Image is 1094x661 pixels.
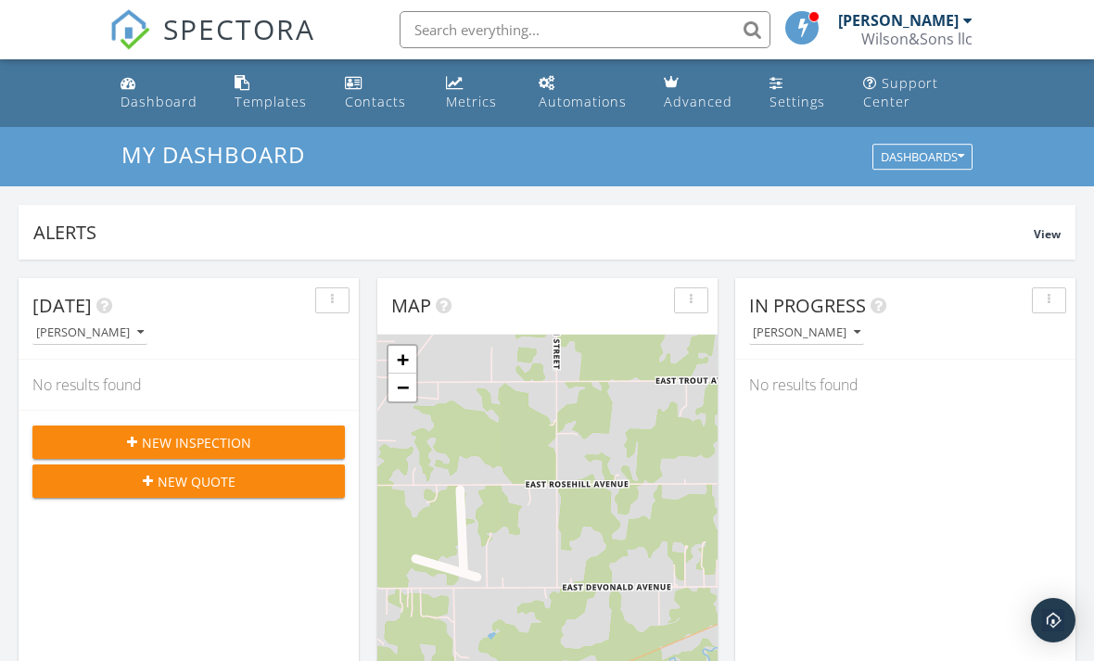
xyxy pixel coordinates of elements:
[32,426,345,459] button: New Inspection
[770,93,825,110] div: Settings
[109,9,150,50] img: The Best Home Inspection Software - Spectora
[861,30,973,48] div: Wilson&Sons llc
[337,67,425,120] a: Contacts
[32,464,345,498] button: New Quote
[735,360,1075,410] div: No results found
[446,93,497,110] div: Metrics
[749,321,864,346] button: [PERSON_NAME]
[391,293,431,318] span: Map
[439,67,516,120] a: Metrics
[1034,226,1061,242] span: View
[838,11,959,30] div: [PERSON_NAME]
[539,93,627,110] div: Automations
[19,360,359,410] div: No results found
[388,346,416,374] a: Zoom in
[753,326,860,339] div: [PERSON_NAME]
[664,93,732,110] div: Advanced
[345,93,406,110] div: Contacts
[762,67,841,120] a: Settings
[121,139,305,170] span: My Dashboard
[33,220,1034,245] div: Alerts
[32,293,92,318] span: [DATE]
[863,74,938,110] div: Support Center
[109,25,315,64] a: SPECTORA
[872,145,973,171] button: Dashboards
[36,326,144,339] div: [PERSON_NAME]
[158,472,235,491] span: New Quote
[1031,598,1075,642] div: Open Intercom Messenger
[142,433,251,452] span: New Inspection
[113,67,212,120] a: Dashboard
[32,321,147,346] button: [PERSON_NAME]
[531,67,641,120] a: Automations (Basic)
[227,67,323,120] a: Templates
[856,67,981,120] a: Support Center
[121,93,197,110] div: Dashboard
[881,151,964,164] div: Dashboards
[163,9,315,48] span: SPECTORA
[656,67,747,120] a: Advanced
[749,293,866,318] span: In Progress
[235,93,307,110] div: Templates
[400,11,770,48] input: Search everything...
[388,374,416,401] a: Zoom out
